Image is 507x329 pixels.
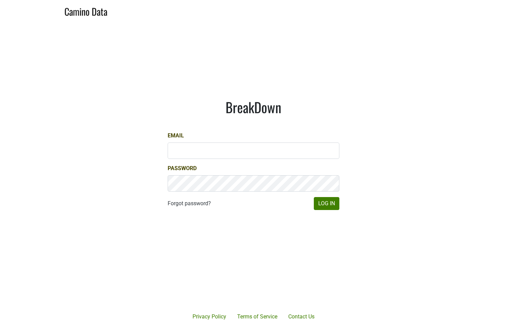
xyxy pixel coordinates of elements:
[168,199,211,208] a: Forgot password?
[64,3,107,19] a: Camino Data
[168,164,197,173] label: Password
[232,310,283,324] a: Terms of Service
[283,310,320,324] a: Contact Us
[168,132,184,140] label: Email
[314,197,339,210] button: Log In
[187,310,232,324] a: Privacy Policy
[168,99,339,115] h1: BreakDown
